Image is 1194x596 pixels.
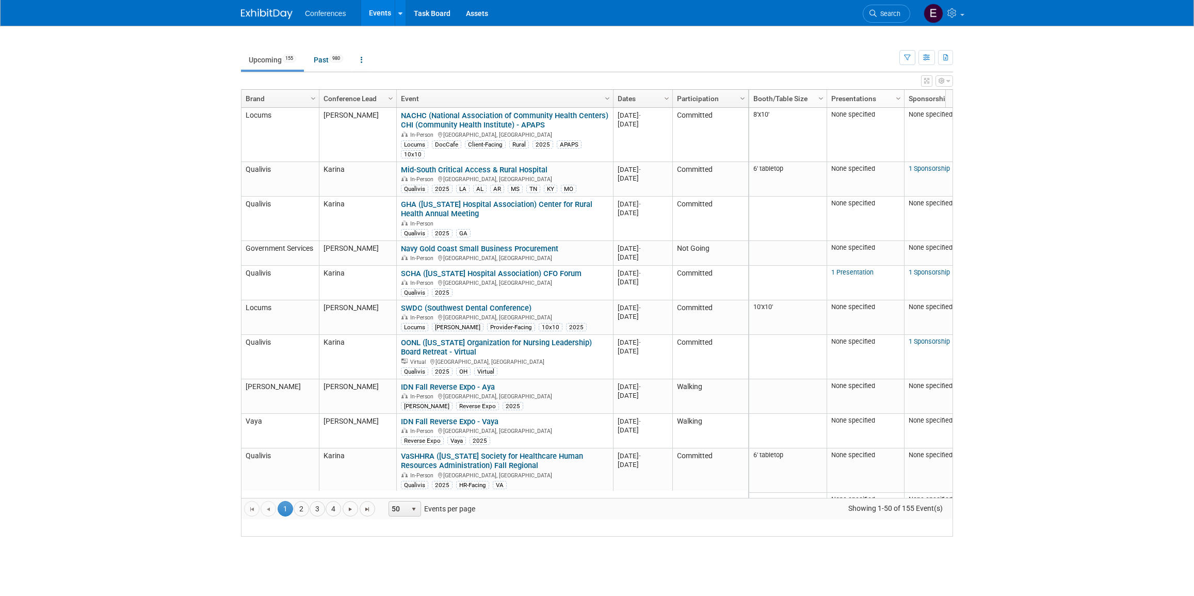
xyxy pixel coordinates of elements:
div: [DATE] [618,312,668,321]
div: Rural [509,140,529,149]
img: In-Person Event [401,280,408,285]
span: - [639,166,641,173]
div: 2025 [432,229,453,237]
div: Locums [401,323,428,331]
img: Virtual Event [401,359,408,364]
td: Walking [672,414,748,448]
a: Sponsorships [909,90,975,107]
span: In-Person [410,393,437,400]
div: VA [493,481,507,489]
td: Committed [672,197,748,241]
div: [GEOGRAPHIC_DATA], [GEOGRAPHIC_DATA] [401,130,608,139]
td: Qualivis [241,448,319,493]
td: Committed [672,300,748,335]
div: 2025 [432,481,453,489]
td: 8'x10' [749,108,827,162]
td: [PERSON_NAME] [319,414,396,448]
span: None specified [831,165,875,172]
span: None specified [831,337,875,345]
img: In-Person Event [401,132,408,137]
img: In-Person Event [401,428,408,433]
div: [DATE] [618,391,668,400]
div: [DATE] [618,208,668,217]
td: Committed [672,266,748,300]
div: Vaya [447,437,466,445]
a: GHA ([US_STATE] Hospital Association) Center for Rural Health Annual Meeting [401,200,592,219]
a: Past980 [306,50,351,70]
td: [PERSON_NAME] [319,241,396,266]
div: GA [456,229,471,237]
td: [PERSON_NAME] [241,379,319,414]
a: 3 [310,501,325,517]
span: None specified [831,382,875,390]
div: Qualivis [401,185,428,193]
td: 6' tabletop [749,162,827,197]
div: AR [490,185,504,193]
td: Vaya [241,414,319,448]
span: None specified [831,303,875,311]
span: None specified [909,416,953,424]
span: None specified [831,451,875,459]
div: Provider-Facing [487,323,535,331]
a: Column Settings [602,90,614,105]
a: 1 Presentation [831,268,874,276]
div: Reverse Expo [456,402,499,410]
td: [PERSON_NAME] [319,108,396,162]
div: [DATE] [618,417,668,426]
td: Qualivis [241,335,319,379]
a: IDN Fall Reverse Expo - Aya [401,382,495,392]
span: None specified [831,110,875,118]
span: In-Person [410,220,437,227]
div: MO [561,185,576,193]
div: [GEOGRAPHIC_DATA], [GEOGRAPHIC_DATA] [401,253,608,262]
div: [DATE] [618,269,668,278]
span: None specified [831,495,875,503]
a: Column Settings [893,90,905,105]
div: HR-Facing [456,481,489,489]
span: 1 [278,501,293,517]
a: Go to the previous page [261,501,276,517]
a: Brand [246,90,312,107]
img: In-Person Event [401,220,408,225]
span: Virtual [410,359,429,365]
img: Erika LeFiell [924,4,943,23]
div: [GEOGRAPHIC_DATA], [GEOGRAPHIC_DATA] [401,392,608,400]
span: Go to the next page [346,505,354,513]
span: Search [877,10,900,18]
div: 2025 [503,402,523,410]
span: 980 [329,55,343,62]
span: None specified [831,416,875,424]
div: [GEOGRAPHIC_DATA], [GEOGRAPHIC_DATA] [401,471,608,479]
span: None specified [909,199,953,207]
div: APAPS [557,140,582,149]
td: Karina [319,197,396,241]
div: Qualivis [401,288,428,297]
a: Column Settings [308,90,319,105]
a: SCHA ([US_STATE] Hospital Association) CFO Forum [401,269,582,278]
div: [DATE] [618,200,668,208]
span: Events per page [376,501,486,517]
div: [GEOGRAPHIC_DATA], [GEOGRAPHIC_DATA] [401,174,608,183]
div: 2025 [470,437,490,445]
td: [PERSON_NAME] [319,300,396,335]
div: [GEOGRAPHIC_DATA], [GEOGRAPHIC_DATA] [401,357,608,366]
img: In-Person Event [401,255,408,260]
a: Event [401,90,606,107]
td: Karina [319,335,396,379]
a: 2 [294,501,309,517]
span: Column Settings [663,94,671,103]
td: Karina [319,162,396,197]
span: Column Settings [738,94,747,103]
a: 1 Sponsorship [909,337,950,345]
div: 10x10 [539,323,562,331]
div: [DATE] [618,165,668,174]
a: SWDC (Southwest Dental Conference) [401,303,531,313]
span: In-Person [410,280,437,286]
span: Showing 1-50 of 155 Event(s) [839,501,953,516]
td: Karina [319,266,396,300]
div: 2025 [432,288,453,297]
span: - [639,452,641,460]
a: 1 Sponsorship [909,268,950,276]
div: Virtual [474,367,497,376]
div: MS [508,185,523,193]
